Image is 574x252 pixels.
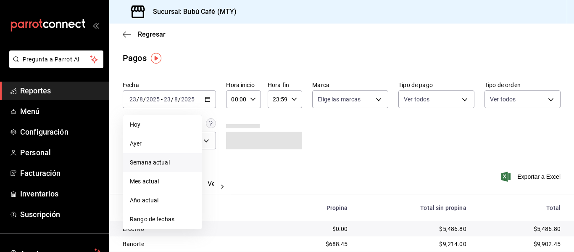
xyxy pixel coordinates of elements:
span: Pregunta a Parrot AI [23,55,90,64]
button: open_drawer_menu [92,22,99,29]
h3: Sucursal: Bubú Café (MTY) [146,7,237,17]
span: Menú [20,106,102,117]
input: -- [163,96,171,103]
span: Semana actual [130,158,195,167]
span: Hoy [130,120,195,129]
span: / [137,96,139,103]
label: Tipo de pago [398,82,474,88]
span: Regresar [138,30,166,38]
span: Configuración [20,126,102,138]
button: Ver pagos [208,180,239,194]
span: Ver todos [490,95,516,103]
span: Suscripción [20,209,102,220]
div: $9,214.00 [361,240,466,248]
div: Pagos [123,52,147,64]
label: Marca [312,82,388,88]
input: ---- [181,96,195,103]
span: / [178,96,181,103]
span: Rango de fechas [130,215,195,224]
label: Tipo de orden [484,82,561,88]
input: -- [139,96,143,103]
label: Fecha [123,82,216,88]
span: Facturación [20,167,102,179]
div: Total sin propina [361,204,466,211]
div: $5,486.80 [361,225,466,233]
input: -- [174,96,178,103]
span: Inventarios [20,188,102,199]
span: Personal [20,147,102,158]
img: Tooltip marker [151,53,161,64]
div: $688.45 [290,240,348,248]
div: Propina [290,204,348,211]
input: ---- [146,96,160,103]
div: $5,486.80 [480,225,561,233]
span: Mes actual [130,177,195,186]
span: Reportes [20,85,102,96]
span: / [143,96,146,103]
span: Año actual [130,196,195,205]
button: Exportar a Excel [503,172,561,182]
a: Pregunta a Parrot AI [6,61,103,70]
span: - [161,96,163,103]
div: Total [480,204,561,211]
div: $0.00 [290,225,348,233]
input: -- [129,96,137,103]
span: Elige las marcas [318,95,361,103]
div: $9,902.45 [480,240,561,248]
div: Banorte [123,240,276,248]
span: / [171,96,174,103]
button: Pregunta a Parrot AI [9,50,103,68]
label: Hora inicio [226,82,261,88]
button: Regresar [123,30,166,38]
label: Hora fin [268,82,302,88]
span: Ver todos [404,95,429,103]
span: Ayer [130,139,195,148]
